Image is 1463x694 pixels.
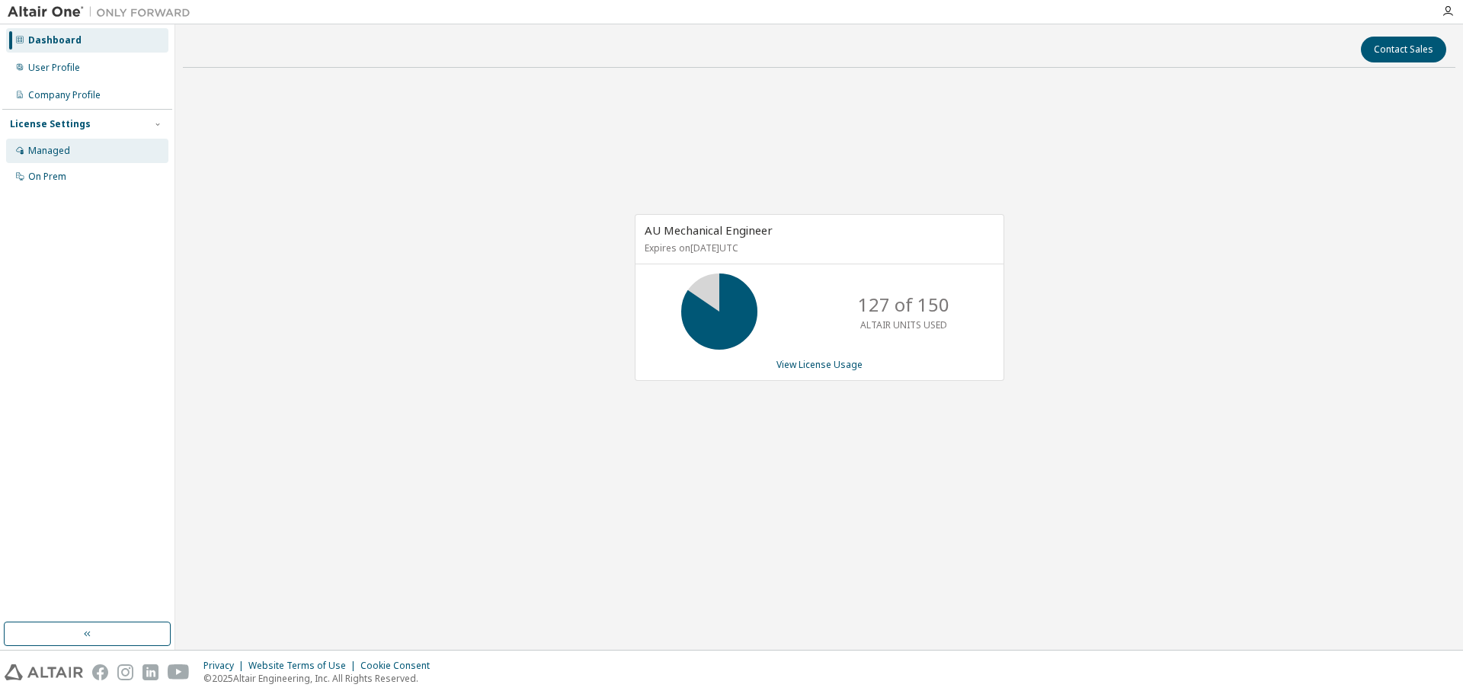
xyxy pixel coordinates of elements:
p: © 2025 Altair Engineering, Inc. All Rights Reserved. [203,672,439,685]
div: Cookie Consent [360,660,439,672]
div: Managed [28,145,70,157]
div: User Profile [28,62,80,74]
img: youtube.svg [168,664,190,680]
img: Altair One [8,5,198,20]
p: Expires on [DATE] UTC [645,241,991,254]
div: Company Profile [28,89,101,101]
div: License Settings [10,118,91,130]
button: Contact Sales [1361,37,1446,62]
div: Dashboard [28,34,82,46]
img: linkedin.svg [142,664,158,680]
div: Privacy [203,660,248,672]
a: View License Usage [776,358,863,371]
img: instagram.svg [117,664,133,680]
img: altair_logo.svg [5,664,83,680]
div: Website Terms of Use [248,660,360,672]
span: AU Mechanical Engineer [645,222,773,238]
img: facebook.svg [92,664,108,680]
p: 127 of 150 [858,292,949,318]
div: On Prem [28,171,66,183]
p: ALTAIR UNITS USED [860,318,947,331]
